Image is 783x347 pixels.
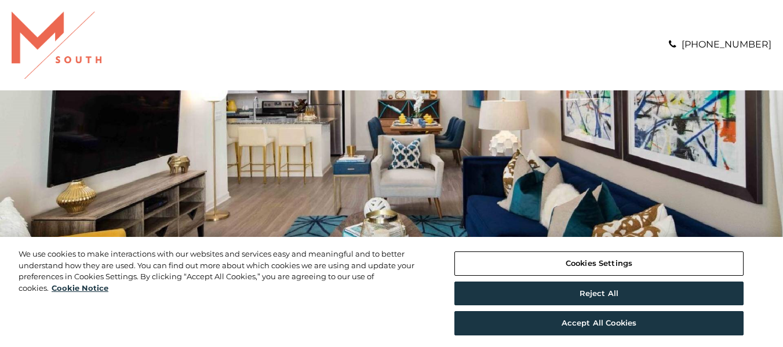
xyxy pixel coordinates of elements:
button: Accept All Cookies [454,311,744,335]
button: Reject All [454,282,744,306]
button: Cookies Settings [454,251,744,276]
a: More information about your privacy [52,283,108,293]
img: A graphic with a red M and the word SOUTH. [12,12,101,79]
div: We use cookies to make interactions with our websites and services easy and meaningful and to bet... [19,249,431,294]
a: Logo [12,39,101,50]
a: [PHONE_NUMBER] [682,39,771,50]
